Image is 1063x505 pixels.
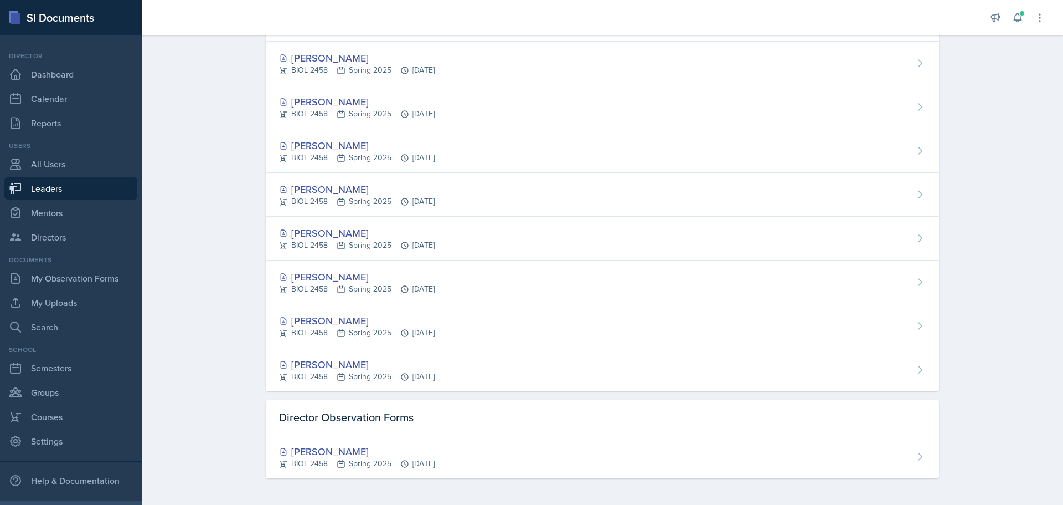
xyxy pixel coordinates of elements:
div: Users [4,141,137,151]
div: BIOL 2458 Spring 2025 [DATE] [279,152,435,164]
a: Mentors [4,202,137,224]
div: [PERSON_NAME] [279,138,435,153]
div: [PERSON_NAME] [279,313,435,328]
a: Settings [4,430,137,452]
div: BIOL 2458 Spring 2025 [DATE] [279,283,435,295]
div: BIOL 2458 Spring 2025 [DATE] [279,327,435,339]
div: School [4,345,137,355]
a: [PERSON_NAME] BIOL 2458Spring 2025[DATE] [266,304,939,348]
div: Director Observation Forms [266,400,939,435]
div: [PERSON_NAME] [279,94,435,109]
a: Reports [4,112,137,134]
div: BIOL 2458 Spring 2025 [DATE] [279,371,435,382]
a: Groups [4,381,137,404]
a: [PERSON_NAME] BIOL 2458Spring 2025[DATE] [266,261,939,304]
a: My Uploads [4,292,137,314]
a: Calendar [4,88,137,110]
div: [PERSON_NAME] [279,269,435,284]
a: Leaders [4,177,137,200]
a: [PERSON_NAME] BIOL 2458Spring 2025[DATE] [266,217,939,261]
div: Director [4,51,137,61]
a: [PERSON_NAME] BIOL 2458Spring 2025[DATE] [266,85,939,129]
div: [PERSON_NAME] [279,182,435,197]
a: Search [4,316,137,338]
a: [PERSON_NAME] BIOL 2458Spring 2025[DATE] [266,348,939,391]
a: Courses [4,406,137,428]
a: [PERSON_NAME] BIOL 2458Spring 2025[DATE] [266,42,939,85]
a: Dashboard [4,63,137,85]
div: [PERSON_NAME] [279,50,435,65]
a: My Observation Forms [4,267,137,289]
div: Help & Documentation [4,470,137,492]
div: BIOL 2458 Spring 2025 [DATE] [279,239,435,251]
div: BIOL 2458 Spring 2025 [DATE] [279,64,435,76]
div: BIOL 2458 Spring 2025 [DATE] [279,108,435,120]
a: Directors [4,226,137,248]
div: Documents [4,255,137,265]
a: [PERSON_NAME] BIOL 2458Spring 2025[DATE] [266,435,939,478]
div: [PERSON_NAME] [279,444,435,459]
a: All Users [4,153,137,175]
a: Semesters [4,357,137,379]
a: [PERSON_NAME] BIOL 2458Spring 2025[DATE] [266,129,939,173]
div: BIOL 2458 Spring 2025 [DATE] [279,458,435,470]
div: BIOL 2458 Spring 2025 [DATE] [279,196,435,207]
div: [PERSON_NAME] [279,357,435,372]
div: [PERSON_NAME] [279,226,435,241]
a: [PERSON_NAME] BIOL 2458Spring 2025[DATE] [266,173,939,217]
